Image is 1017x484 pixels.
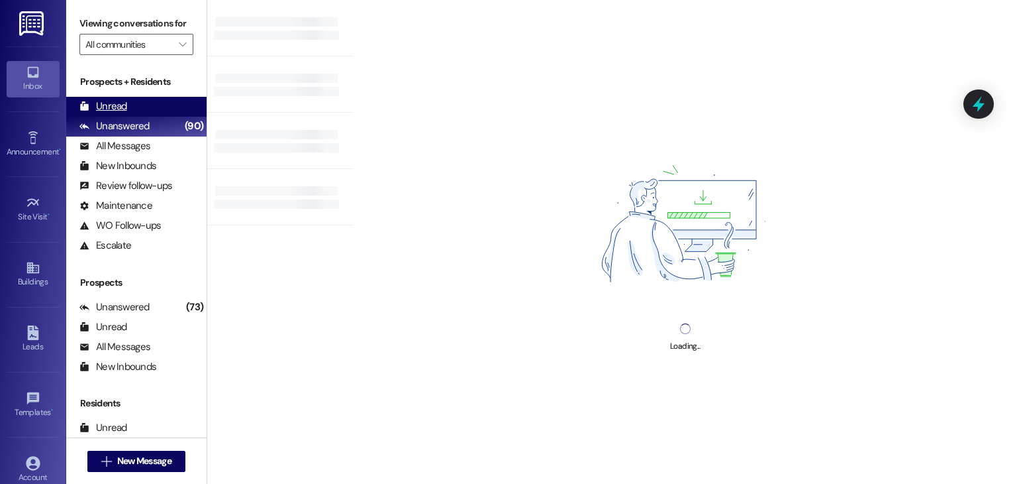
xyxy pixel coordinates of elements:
span: • [51,406,53,415]
a: Leads [7,322,60,357]
div: All Messages [79,340,150,354]
div: Unread [79,320,127,334]
div: Unanswered [79,119,150,133]
div: New Inbounds [79,360,156,374]
button: New Message [87,451,185,472]
a: Buildings [7,257,60,292]
input: All communities [85,34,172,55]
div: Unread [79,99,127,113]
img: ResiDesk Logo [19,11,46,36]
label: Viewing conversations for [79,13,193,34]
div: Loading... [670,339,700,353]
div: Prospects [66,276,207,290]
div: WO Follow-ups [79,219,161,233]
a: Site Visit • [7,192,60,227]
div: (90) [181,116,207,137]
div: Prospects + Residents [66,75,207,89]
div: Unanswered [79,300,150,314]
div: All Messages [79,139,150,153]
div: Residents [66,396,207,410]
i:  [179,39,186,50]
div: Review follow-ups [79,179,172,193]
div: (73) [183,297,207,318]
span: • [48,210,50,219]
span: • [59,145,61,154]
span: New Message [117,454,171,468]
div: Escalate [79,239,131,253]
div: New Inbounds [79,159,156,173]
i:  [101,456,111,467]
div: Unread [79,421,127,435]
a: Inbox [7,61,60,97]
a: Templates • [7,387,60,423]
div: Maintenance [79,199,152,213]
